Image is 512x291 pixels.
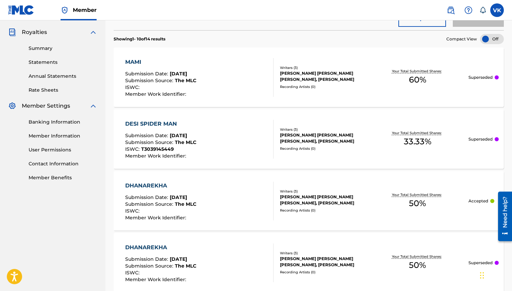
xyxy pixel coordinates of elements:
div: Help [462,3,475,17]
span: Submission Source : [125,201,175,207]
div: MAMI [125,58,196,66]
p: Your Total Submitted Shares: [392,192,443,197]
a: Summary [29,45,97,52]
a: DHANAREKHASubmission Date:[DATE]Submission Source:The MLCISWC:Member Work Identifier:Writers (3)[... [114,171,504,231]
div: User Menu [490,3,504,17]
span: ISWC : [125,270,141,276]
span: [DATE] [170,194,187,200]
span: Member Work Identifier : [125,215,188,221]
div: [PERSON_NAME] [PERSON_NAME] [PERSON_NAME], [PERSON_NAME] [280,70,366,83]
span: The MLC [175,139,196,145]
span: Compact View [446,36,477,42]
div: Recording Artists ( 0 ) [280,146,366,151]
span: T3039145449 [141,146,174,152]
a: Statements [29,59,97,66]
span: Member Work Identifier : [125,276,188,283]
span: Member Settings [22,102,70,110]
div: Recording Artists ( 0 ) [280,270,366,275]
span: Submission Date : [125,194,170,200]
img: Top Rightsholder [61,6,69,14]
img: search [447,6,455,14]
div: Notifications [479,7,486,14]
span: Submission Date : [125,256,170,262]
span: The MLC [175,201,196,207]
span: Member [73,6,97,14]
img: expand [89,102,97,110]
img: MLC Logo [8,5,34,15]
div: DESI SPIDER MAN [125,120,196,128]
span: 60 % [409,74,426,86]
span: Member Work Identifier : [125,91,188,97]
span: Royalties [22,28,47,36]
span: 50 % [409,259,426,271]
img: help [464,6,473,14]
span: 33.33 % [404,135,431,148]
p: Your Total Submitted Shares: [392,254,443,259]
span: Submission Source : [125,139,175,145]
span: Submission Source : [125,263,175,269]
div: Writers ( 3 ) [280,189,366,194]
div: DHANAREKHA [125,182,196,190]
p: Your Total Submitted Shares: [392,130,443,135]
a: MAMISubmission Date:[DATE]Submission Source:The MLCISWC:Member Work Identifier:Writers (3)[PERSON... [114,48,504,107]
p: Superseded [468,136,493,142]
a: Annual Statements [29,73,97,80]
span: Submission Source : [125,77,175,84]
span: ISWC : [125,208,141,214]
div: Writers ( 3 ) [280,127,366,132]
span: Submission Date : [125,71,170,77]
a: User Permissions [29,146,97,153]
span: [DATE] [170,71,187,77]
iframe: Resource Center [493,189,512,243]
span: 50 % [409,197,426,210]
div: Writers ( 3 ) [280,65,366,70]
iframe: Chat Widget [478,258,512,291]
p: Accepted [468,198,488,204]
a: Member Benefits [29,174,97,181]
div: Recording Artists ( 0 ) [280,84,366,89]
img: expand [89,28,97,36]
span: [DATE] [170,256,187,262]
a: Contact Information [29,160,97,167]
div: Drag [480,265,484,286]
div: [PERSON_NAME] [PERSON_NAME] [PERSON_NAME], [PERSON_NAME] [280,194,366,206]
p: Your Total Submitted Shares: [392,69,443,74]
span: Submission Date : [125,132,170,139]
img: Royalties [8,28,16,36]
a: DESI SPIDER MANSubmission Date:[DATE]Submission Source:The MLCISWC:T3039145449Member Work Identif... [114,109,504,169]
a: Banking Information [29,119,97,126]
span: The MLC [175,77,196,84]
div: Recording Artists ( 0 ) [280,208,366,213]
span: ISWC : [125,84,141,90]
p: Showing 1 - 10 of 14 results [114,36,165,42]
a: Member Information [29,132,97,140]
span: Member Work Identifier : [125,153,188,159]
div: Writers ( 3 ) [280,251,366,256]
a: Public Search [444,3,458,17]
div: [PERSON_NAME] [PERSON_NAME] [PERSON_NAME], [PERSON_NAME] [280,256,366,268]
span: [DATE] [170,132,187,139]
img: Member Settings [8,102,16,110]
p: Superseded [468,74,493,80]
div: DHANAREKHA [125,243,196,252]
span: The MLC [175,263,196,269]
p: Superseded [468,260,493,266]
span: ISWC : [125,146,141,152]
a: Rate Sheets [29,87,97,94]
div: [PERSON_NAME] [PERSON_NAME] [PERSON_NAME], [PERSON_NAME] [280,132,366,144]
